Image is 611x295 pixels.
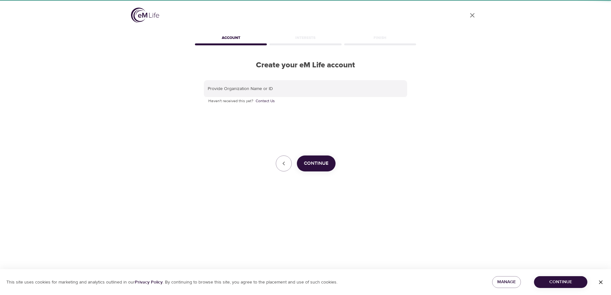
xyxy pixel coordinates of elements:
[131,8,159,23] img: logo
[497,278,516,286] span: Manage
[492,276,521,288] button: Manage
[304,159,329,168] span: Continue
[465,8,480,23] a: close
[208,98,403,104] p: Haven't received this yet?
[135,279,163,285] a: Privacy Policy
[194,61,417,70] h2: Create your eM Life account
[534,276,587,288] button: Continue
[297,155,336,171] button: Continue
[539,278,582,286] span: Continue
[256,98,275,104] a: Contact Us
